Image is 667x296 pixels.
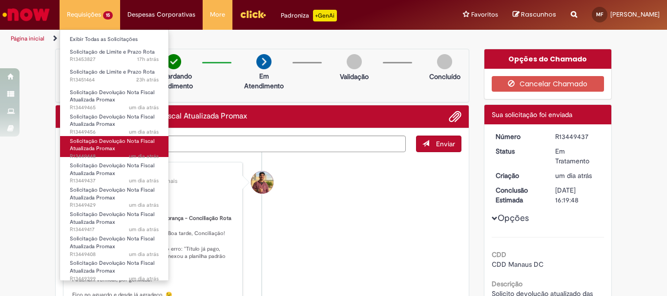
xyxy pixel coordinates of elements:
span: um dia atrás [129,104,159,111]
dt: Status [488,146,548,156]
div: 26/08/2025 16:19:45 [555,171,601,180]
a: Página inicial [11,35,44,42]
div: R13449437 [555,132,601,141]
span: um dia atrás [555,171,592,180]
span: R13449456 [70,128,159,136]
span: Solicitação Devolução Nota Fiscal Atualizada Promax [70,211,154,226]
dt: Conclusão Estimada [488,185,548,205]
div: Opções do Chamado [484,49,612,69]
time: 26/08/2025 16:17:56 [129,226,159,233]
span: R13449408 [70,251,159,258]
span: um dia atrás [129,226,159,233]
span: um dia atrás [129,153,159,160]
span: R13449448 [70,153,159,160]
ul: Requisições [60,29,169,281]
span: Solicitação Devolução Nota Fiscal Atualizada Promax [70,259,154,275]
span: 23h atrás [136,76,159,83]
span: Despesas Corporativas [127,10,195,20]
div: Vitor Jeremias Da Silva [251,171,273,194]
a: Aberto R13449408 : Solicitação Devolução Nota Fiscal Atualizada Promax [60,234,168,255]
a: Aberto R13449399 : Solicitação Devolução Nota Fiscal Atualizada Promax [60,258,168,279]
a: Aberto R13449429 : Solicitação Devolução Nota Fiscal Atualizada Promax [60,185,168,206]
span: um dia atrás [129,177,159,184]
span: um dia atrás [129,128,159,136]
div: Em Tratamento [555,146,601,166]
p: Em Atendimento [240,71,288,91]
img: check-circle-green.png [166,54,181,69]
span: R13449399 [70,275,159,283]
a: Aberto R13453827 : Solicitação de Limite e Prazo Rota [60,47,168,65]
span: 17h atrás [137,56,159,63]
span: Solicitação Devolução Nota Fiscal Atualizada Promax [70,113,154,128]
dt: Número [488,132,548,141]
span: R13449429 [70,201,159,209]
time: 26/08/2025 16:21:21 [129,128,159,136]
button: Adicionar anexos [449,110,461,123]
div: Padroniza [281,10,337,21]
a: Aberto R13449465 : Solicitação Devolução Nota Fiscal Atualizada Promax [60,87,168,108]
textarea: Digite sua mensagem aqui... [63,136,406,152]
dt: Criação [488,171,548,180]
span: Enviar [436,139,455,148]
time: 26/08/2025 16:16:18 [129,251,159,258]
p: Validação [340,72,369,81]
p: Concluído [429,72,460,81]
span: 15 [103,11,113,20]
span: um dia atrás [129,275,159,282]
time: 27/08/2025 10:27:48 [136,76,159,83]
a: Aberto R13449417 : Solicitação Devolução Nota Fiscal Atualizada Promax [60,209,168,230]
a: Aberto R13449456 : Solicitação Devolução Nota Fiscal Atualizada Promax [60,112,168,133]
time: 26/08/2025 16:15:38 [129,275,159,282]
span: um dia atrás [129,201,159,209]
span: Solicitação Devolução Nota Fiscal Atualizada Promax [70,162,154,177]
span: R13449465 [70,104,159,112]
img: click_logo_yellow_360x200.png [240,7,266,21]
a: Rascunhos [513,10,556,20]
a: Exibir Todas as Solicitações [60,34,168,45]
span: Solicitação Devolução Nota Fiscal Atualizada Promax [70,138,154,153]
span: R13453827 [70,56,159,63]
span: Favoritos [471,10,498,20]
span: Sua solicitação foi enviada [492,110,572,119]
time: 26/08/2025 16:19:45 [555,171,592,180]
span: Solicitação Devolução Nota Fiscal Atualizada Promax [70,186,154,201]
span: Rascunhos [521,10,556,19]
a: Aberto R13449437 : Solicitação Devolução Nota Fiscal Atualizada Promax [60,160,168,181]
ul: Trilhas de página [7,30,438,48]
span: Solicitação de Limite e Prazo Rota [70,68,155,76]
div: [DATE] 16:19:48 [555,185,601,205]
button: Enviar [416,136,461,152]
span: More [210,10,225,20]
span: CDD Manaus DC [492,260,543,269]
img: ServiceNow [1,5,51,24]
a: Aberto R13449448 : Solicitação Devolução Nota Fiscal Atualizada Promax [60,136,168,157]
span: R13451464 [70,76,159,84]
span: Requisições [67,10,101,20]
span: Solicitação Devolução Nota Fiscal Atualizada Promax [70,235,154,250]
a: Aberto R13451464 : Solicitação de Limite e Prazo Rota [60,67,168,85]
span: R13449417 [70,226,159,234]
b: Descrição [492,279,522,288]
img: img-circle-grey.png [347,54,362,69]
span: MF [596,11,603,18]
img: arrow-next.png [256,54,271,69]
span: Solicitação de Limite e Prazo Rota [70,48,155,56]
span: [PERSON_NAME] [610,10,660,19]
span: Solicitação Devolução Nota Fiscal Atualizada Promax [70,89,154,104]
b: CDD [492,250,506,259]
p: Aguardando atendimento [150,71,197,91]
button: Cancelar Chamado [492,76,604,92]
span: um dia atrás [129,251,159,258]
img: img-circle-grey.png [437,54,452,69]
p: +GenAi [313,10,337,21]
span: R13449437 [70,177,159,185]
